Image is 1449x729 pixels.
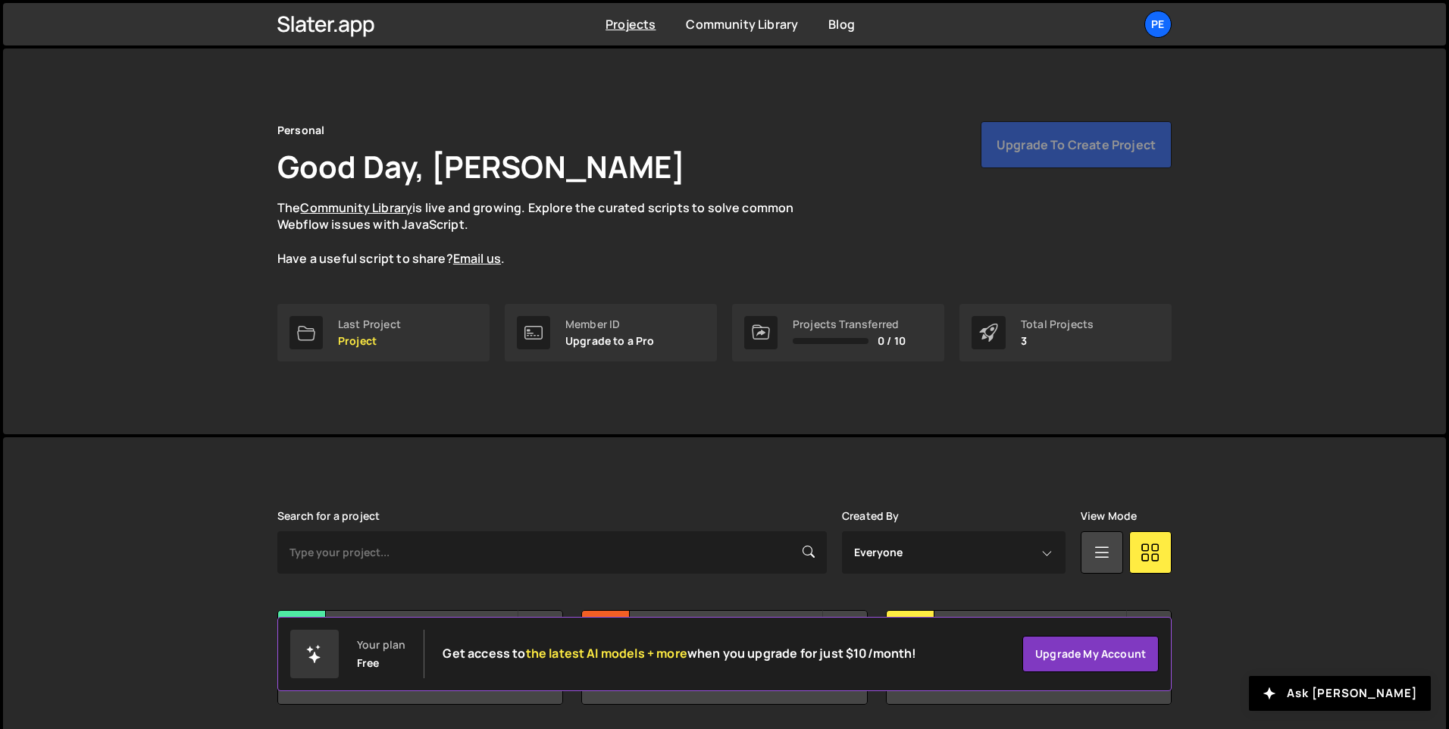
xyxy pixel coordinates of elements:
[277,531,827,574] input: Type your project...
[278,611,326,659] div: Pr
[453,250,501,267] a: Email us
[828,16,855,33] a: Blog
[565,335,655,347] p: Upgrade to a Pro
[582,611,630,659] div: Pr
[1022,636,1159,672] a: Upgrade my account
[1021,318,1094,330] div: Total Projects
[565,318,655,330] div: Member ID
[443,646,916,661] h2: Get access to when you upgrade for just $10/month!
[277,199,823,268] p: The is live and growing. Explore the curated scripts to solve common Webflow issues with JavaScri...
[887,611,934,659] div: Pe
[1081,510,1137,522] label: View Mode
[1249,676,1431,711] button: Ask [PERSON_NAME]
[357,639,405,651] div: Your plan
[1144,11,1172,38] a: Pe
[581,610,867,705] a: Pr Project Created by [PERSON_NAME] No pages have been added to this project
[878,335,906,347] span: 0 / 10
[300,199,412,216] a: Community Library
[686,16,798,33] a: Community Library
[338,318,401,330] div: Last Project
[606,16,656,33] a: Projects
[357,657,380,669] div: Free
[1021,335,1094,347] p: 3
[277,304,490,361] a: Last Project Project
[842,510,900,522] label: Created By
[277,121,324,139] div: Personal
[886,610,1172,705] a: Pe Personal Created by [PERSON_NAME] 3 pages, last updated by [PERSON_NAME] [DATE]
[338,335,401,347] p: Project
[526,645,687,662] span: the latest AI models + more
[277,510,380,522] label: Search for a project
[793,318,906,330] div: Projects Transferred
[277,610,563,705] a: Pr Project Created by [PERSON_NAME] No pages have been added to this project
[277,145,685,187] h1: Good Day, [PERSON_NAME]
